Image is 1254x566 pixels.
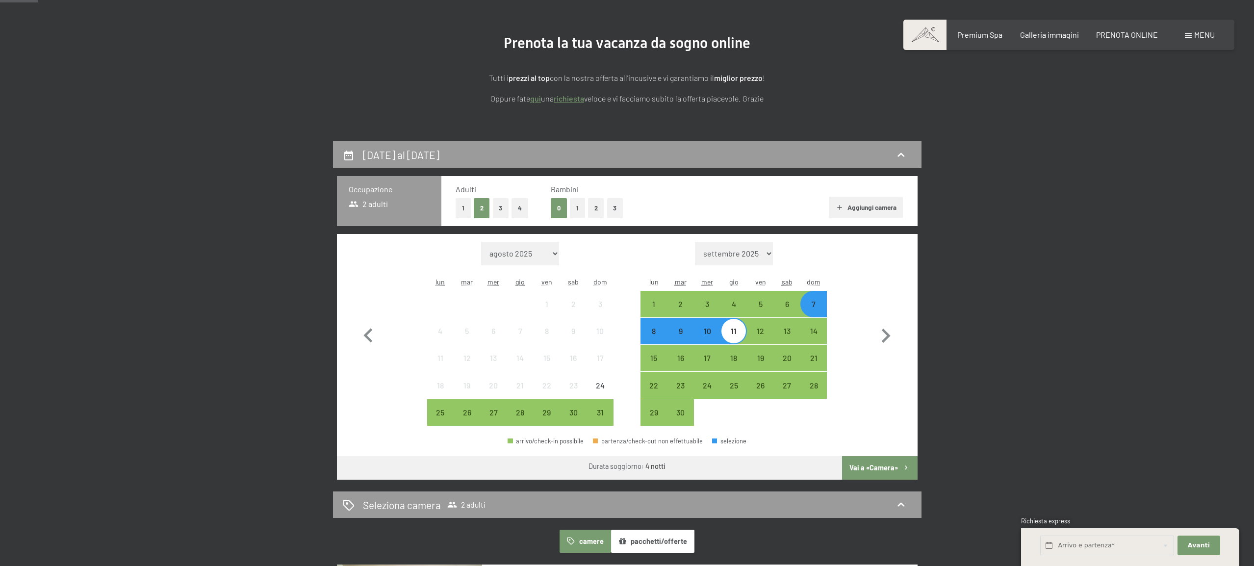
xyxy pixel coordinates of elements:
div: Tue Aug 12 2025 [454,345,480,371]
div: Mon Sep 01 2025 [640,291,667,317]
div: arrivo/check-in non effettuabile [534,291,560,317]
abbr: venerdì [541,278,552,286]
p: Tutti i con la nostra offerta all'incusive e vi garantiamo il ! [382,72,872,84]
div: arrivo/check-in non effettuabile [587,291,613,317]
div: 6 [481,327,506,352]
div: 21 [801,354,826,379]
div: arrivo/check-in non effettuabile [560,372,587,398]
button: Vai a «Camera» [842,456,917,480]
div: arrivo/check-in possibile [667,372,694,398]
div: arrivo/check-in possibile [640,318,667,344]
abbr: venerdì [755,278,766,286]
div: 31 [588,409,612,433]
button: 0 [551,198,567,218]
div: arrivo/check-in non effettuabile [587,345,613,371]
a: Galleria immagini [1020,30,1079,39]
div: Thu Sep 04 2025 [720,291,747,317]
div: 25 [428,409,453,433]
div: Tue Aug 26 2025 [454,399,480,426]
div: Fri Sep 26 2025 [747,372,773,398]
div: 5 [748,300,772,325]
div: 10 [588,327,612,352]
div: Tue Sep 02 2025 [667,291,694,317]
div: Tue Aug 05 2025 [454,318,480,344]
div: Wed Sep 24 2025 [694,372,720,398]
div: 28 [508,409,533,433]
div: Tue Sep 23 2025 [667,372,694,398]
div: Sun Sep 07 2025 [800,291,827,317]
div: Sat Aug 09 2025 [560,318,587,344]
div: 9 [668,327,693,352]
div: 18 [721,354,746,379]
div: 24 [695,382,719,406]
div: arrivo/check-in possibile [720,318,747,344]
div: 25 [721,382,746,406]
div: 10 [695,327,719,352]
div: arrivo/check-in possibile [747,318,773,344]
a: richiesta [554,94,584,103]
p: Oppure fate una veloce e vi facciamo subito la offerta piacevole. Grazie [382,92,872,105]
div: Mon Sep 29 2025 [640,399,667,426]
div: arrivo/check-in non effettuabile [480,372,507,398]
div: Mon Aug 18 2025 [427,372,454,398]
div: arrivo/check-in possibile [694,291,720,317]
div: 15 [641,354,666,379]
div: Sat Aug 02 2025 [560,291,587,317]
div: arrivo/check-in possibile [747,345,773,371]
button: 3 [607,198,623,218]
div: arrivo/check-in non effettuabile [454,372,480,398]
div: arrivo/check-in possibile [774,291,800,317]
div: Sat Sep 27 2025 [774,372,800,398]
div: arrivo/check-in non effettuabile [534,318,560,344]
div: arrivo/check-in possibile [747,372,773,398]
div: Mon Sep 08 2025 [640,318,667,344]
div: Sat Aug 30 2025 [560,399,587,426]
div: Thu Sep 25 2025 [720,372,747,398]
div: Sat Sep 06 2025 [774,291,800,317]
button: camere [560,530,611,552]
div: 4 [721,300,746,325]
abbr: martedì [461,278,473,286]
div: arrivo/check-in possibile [720,345,747,371]
div: 14 [801,327,826,352]
div: arrivo/check-in possibile [667,318,694,344]
h3: Occupazione [349,184,430,195]
div: arrivo/check-in possibile [560,399,587,426]
div: Wed Aug 06 2025 [480,318,507,344]
div: 26 [455,409,479,433]
div: arrivo/check-in possibile [480,399,507,426]
div: Tue Sep 16 2025 [667,345,694,371]
div: 4 [428,327,453,352]
div: arrivo/check-in possibile [694,318,720,344]
div: arrivo/check-in possibile [800,372,827,398]
div: 11 [428,354,453,379]
h2: Seleziona camera [363,498,441,512]
div: Thu Aug 07 2025 [507,318,534,344]
div: Wed Aug 13 2025 [480,345,507,371]
div: arrivo/check-in non effettuabile [427,345,454,371]
div: Wed Sep 17 2025 [694,345,720,371]
div: Wed Aug 27 2025 [480,399,507,426]
strong: miglior prezzo [714,73,763,82]
div: arrivo/check-in non effettuabile [480,318,507,344]
abbr: mercoledì [487,278,499,286]
div: arrivo/check-in non effettuabile [427,318,454,344]
div: selezione [712,438,746,444]
span: Prenota la tua vacanza da sogno online [504,34,750,51]
abbr: giovedì [515,278,525,286]
div: arrivo/check-in non effettuabile [480,345,507,371]
div: arrivo/check-in non effettuabile [560,291,587,317]
div: 28 [801,382,826,406]
div: 17 [588,354,612,379]
div: 27 [775,382,799,406]
abbr: martedì [675,278,687,286]
div: Sat Sep 20 2025 [774,345,800,371]
div: Sun Aug 17 2025 [587,345,613,371]
div: Fri Aug 29 2025 [534,399,560,426]
div: 26 [748,382,772,406]
div: 16 [668,354,693,379]
button: Avanti [1177,536,1220,556]
div: 3 [695,300,719,325]
div: 5 [455,327,479,352]
abbr: sabato [782,278,793,286]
